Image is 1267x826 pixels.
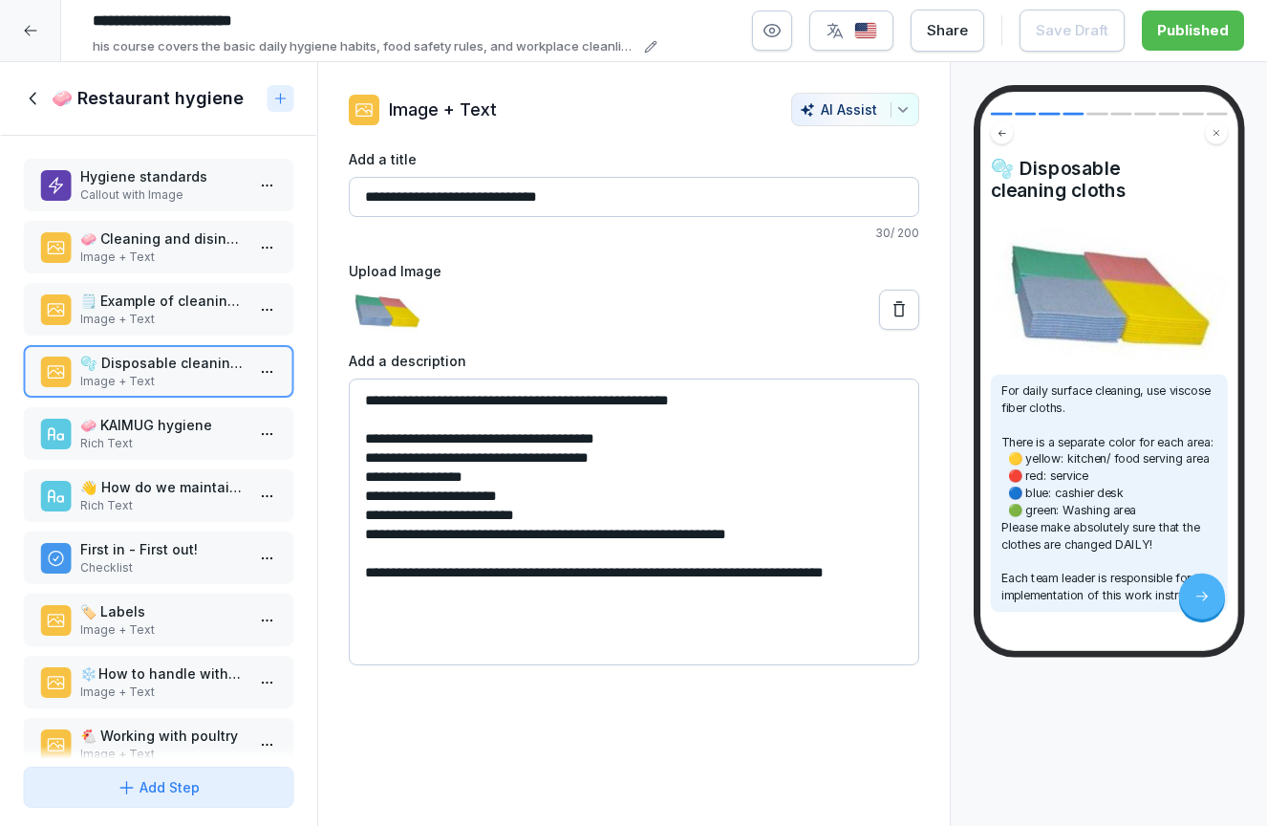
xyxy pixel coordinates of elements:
p: Rich Text [80,435,245,452]
label: Add a title [349,149,919,169]
p: Image + Text [80,311,245,328]
div: Add Step [117,777,200,797]
p: 🧼 Cleaning and disinfection [80,228,245,249]
div: Share [927,20,968,41]
div: Hygiene standardsCallout with Image [23,159,294,211]
img: us.svg [854,22,877,40]
p: 🫧 Disposable cleaning cloths [80,353,245,373]
p: First in - First out! [80,539,245,559]
label: Upload Image [349,261,919,281]
div: 🧼 Cleaning and disinfectionImage + Text [23,221,294,273]
p: ❄️ How to handle with frozen foods [80,663,245,684]
div: 🧼 KAIMUG hygieneRich Text [23,407,294,460]
div: 🗒️ Example of cleaning planImage + Text [23,283,294,336]
p: his course covers the basic daily hygiene habits, food safety rules, and workplace cleanliness st... [93,37,638,56]
p: Image + Text [80,684,245,701]
img: clkir3bzn0007376zpcf53j99.jpg [349,289,425,332]
div: 🐔 Working with poultryImage + Text [23,718,294,771]
p: 🗒️ Example of cleaning plan [80,291,245,311]
div: AI Assist [800,101,911,118]
div: 👋 How do we maintain the high quality...Rich Text [23,469,294,522]
p: 👋 How do we maintain the high quality... [80,477,245,497]
h4: 🫧 Disposable cleaning cloths [990,158,1227,203]
p: Image + Text [389,97,497,122]
div: ❄️ How to handle with frozen foodsImage + Text [23,656,294,708]
button: AI Assist [791,93,919,126]
p: Hygiene standards [80,166,245,186]
div: Save Draft [1036,20,1108,41]
p: 🐔 Working with poultry [80,726,245,746]
button: Published [1142,11,1244,51]
p: 🧼 KAIMUG hygiene [80,415,245,435]
button: Share [911,10,984,52]
p: Callout with Image [80,186,245,204]
p: Rich Text [80,497,245,514]
div: Published [1157,20,1229,41]
p: For daily surface cleaning, use viscose fiber cloths. There is a separate color for each area: 🟡 ... [1000,382,1216,604]
label: Add a description [349,351,919,371]
button: Save Draft [1020,10,1125,52]
p: Image + Text [80,373,245,390]
p: Image + Text [80,249,245,266]
div: 🏷️ LabelsImage + Text [23,594,294,646]
p: 🏷️ Labels [80,601,245,621]
img: Image and Text preview image [990,227,1227,359]
p: 30 / 200 [349,225,919,242]
h1: 🧼 Restaurant hygiene [52,87,244,110]
p: Image + Text [80,621,245,639]
button: Add Step [23,767,294,808]
p: Checklist [80,559,245,576]
div: First in - First out!Checklist [23,532,294,584]
div: 🫧 Disposable cleaning clothsImage + Text [23,345,294,398]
